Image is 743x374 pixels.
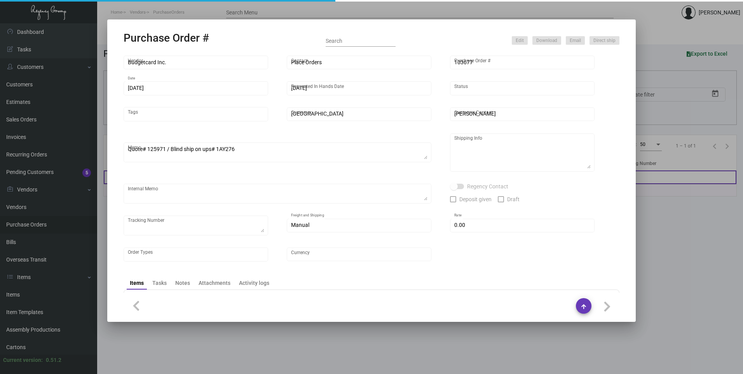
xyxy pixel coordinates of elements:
[566,36,585,45] button: Email
[536,37,557,44] span: Download
[199,279,230,287] div: Attachments
[570,37,581,44] span: Email
[532,36,561,45] button: Download
[512,36,528,45] button: Edit
[3,356,43,364] div: Current version:
[467,182,508,191] span: Regency Contact
[239,279,269,287] div: Activity logs
[46,356,61,364] div: 0.51.2
[507,195,520,204] span: Draft
[516,37,524,44] span: Edit
[130,279,144,287] div: Items
[593,37,616,44] span: Direct ship
[175,279,190,287] div: Notes
[459,195,492,204] span: Deposit given
[124,32,209,45] h2: Purchase Order #
[152,279,167,287] div: Tasks
[291,222,309,228] span: Manual
[590,36,619,45] button: Direct ship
